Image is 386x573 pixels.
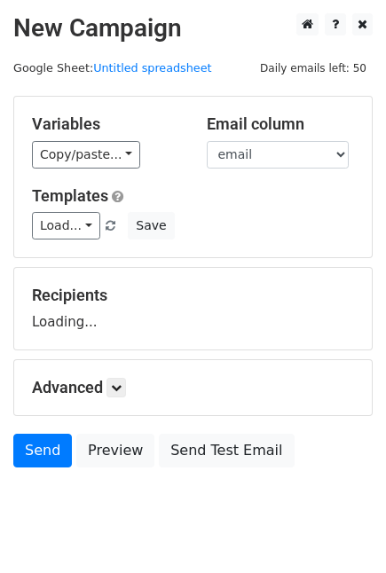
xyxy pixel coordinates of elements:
[32,186,108,205] a: Templates
[32,212,100,239] a: Load...
[32,378,354,397] h5: Advanced
[254,61,373,75] a: Daily emails left: 50
[13,434,72,467] a: Send
[13,61,212,75] small: Google Sheet:
[13,13,373,43] h2: New Campaign
[32,286,354,305] h5: Recipients
[207,114,355,134] h5: Email column
[32,141,140,169] a: Copy/paste...
[76,434,154,467] a: Preview
[254,59,373,78] span: Daily emails left: 50
[32,114,180,134] h5: Variables
[159,434,294,467] a: Send Test Email
[128,212,174,239] button: Save
[93,61,211,75] a: Untitled spreadsheet
[32,286,354,332] div: Loading...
